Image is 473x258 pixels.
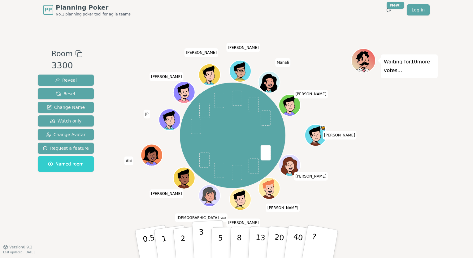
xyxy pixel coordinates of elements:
[226,219,260,227] span: Click to change your name
[38,115,94,127] button: Watch only
[387,2,404,9] div: New!
[266,204,300,212] span: Click to change your name
[56,91,76,97] span: Reset
[38,156,94,172] button: Named room
[3,251,35,254] span: Last updated: [DATE]
[55,77,77,83] span: Reveal
[51,59,82,72] div: 3300
[51,48,72,59] span: Room
[38,88,94,99] button: Reset
[3,245,33,250] button: Version0.9.2
[45,6,52,14] span: PP
[47,104,85,110] span: Change Name
[46,131,86,138] span: Change Avatar
[9,245,33,250] span: Version 0.9.2
[275,58,290,67] span: Click to change your name
[200,186,220,206] button: Click to change your avatar
[38,102,94,113] button: Change Name
[38,129,94,140] button: Change Avatar
[407,4,430,15] a: Log in
[323,131,357,140] span: Click to change your name
[38,75,94,86] button: Reveal
[384,58,435,75] p: Waiting for 10 more votes...
[38,143,94,154] button: Request a feature
[175,213,228,222] span: Click to change your name
[294,172,328,181] span: Click to change your name
[56,3,131,12] span: Planning Poker
[150,190,184,198] span: Click to change your name
[50,118,82,124] span: Watch only
[144,110,150,118] span: Click to change your name
[321,125,326,131] span: Dan is the host
[124,157,133,165] span: Click to change your name
[48,161,84,167] span: Named room
[383,4,394,15] button: New!
[56,12,131,17] span: No.1 planning poker tool for agile teams
[184,48,218,57] span: Click to change your name
[226,43,260,52] span: Click to change your name
[150,72,184,81] span: Click to change your name
[43,145,89,151] span: Request a feature
[219,217,226,220] span: (you)
[294,90,328,99] span: Click to change your name
[43,3,131,17] a: PPPlanning PokerNo.1 planning poker tool for agile teams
